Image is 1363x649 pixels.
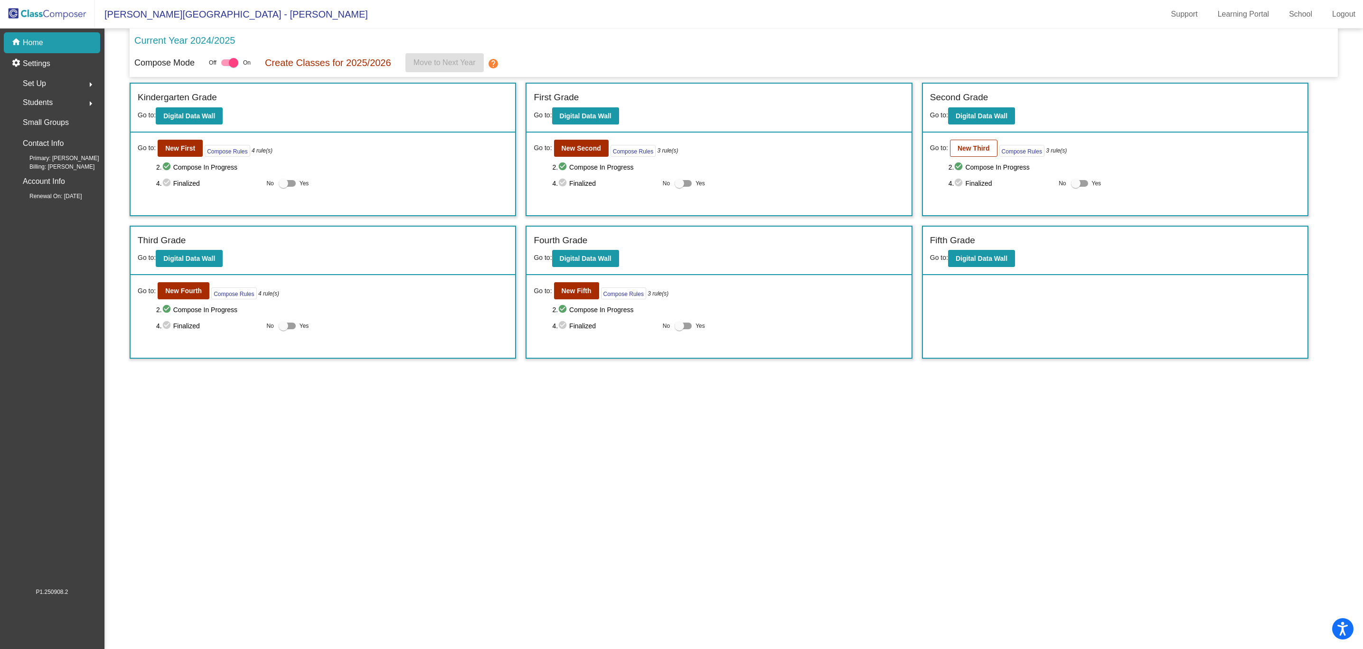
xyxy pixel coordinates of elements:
[14,162,94,171] span: Billing: [PERSON_NAME]
[138,234,186,248] label: Third Grade
[648,289,668,298] i: 3 rule(s)
[1046,146,1067,155] i: 3 rule(s)
[562,144,601,152] b: New Second
[138,286,156,296] span: Go to:
[211,287,256,299] button: Compose Rules
[534,254,552,261] span: Go to:
[954,178,965,189] mat-icon: check_circle
[11,58,23,69] mat-icon: settings
[552,178,658,189] span: 4. Finalized
[930,254,948,261] span: Go to:
[948,250,1015,267] button: Digital Data Wall
[138,91,217,105] label: Kindergarten Grade
[696,178,705,189] span: Yes
[162,304,173,315] mat-icon: check_circle
[956,112,1007,120] b: Digital Data Wall
[156,250,223,267] button: Digital Data Wall
[156,162,508,173] span: 2. Compose In Progress
[138,254,156,261] span: Go to:
[950,140,997,157] button: New Third
[558,320,569,332] mat-icon: check_circle
[209,58,216,67] span: Off
[266,179,273,188] span: No
[663,322,670,330] span: No
[156,107,223,124] button: Digital Data Wall
[1059,179,1066,188] span: No
[611,145,656,157] button: Compose Rules
[552,162,904,173] span: 2. Compose In Progress
[534,91,579,105] label: First Grade
[954,162,965,173] mat-icon: check_circle
[156,178,262,189] span: 4. Finalized
[601,287,646,299] button: Compose Rules
[138,143,156,153] span: Go to:
[165,144,195,152] b: New First
[534,111,552,119] span: Go to:
[265,56,391,70] p: Create Classes for 2025/2026
[552,320,658,332] span: 4. Finalized
[162,162,173,173] mat-icon: check_circle
[23,175,65,188] p: Account Info
[158,140,203,157] button: New First
[134,33,235,48] p: Current Year 2024/2025
[405,53,484,72] button: Move to Next Year
[158,282,209,299] button: New Fourth
[252,146,273,155] i: 4 rule(s)
[134,57,195,69] p: Compose Mode
[956,255,1007,262] b: Digital Data Wall
[930,234,975,248] label: Fifth Grade
[11,37,23,48] mat-icon: home
[958,144,990,152] b: New Third
[558,304,569,315] mat-icon: check_circle
[554,282,599,299] button: New Fifth
[552,107,619,124] button: Digital Data Wall
[162,320,173,332] mat-icon: check_circle
[1281,7,1320,22] a: School
[300,320,309,332] span: Yes
[23,58,50,69] p: Settings
[14,154,99,162] span: Primary: [PERSON_NAME]
[165,287,202,295] b: New Fourth
[534,143,552,153] span: Go to:
[558,178,569,189] mat-icon: check_circle
[85,79,96,90] mat-icon: arrow_right
[949,162,1300,173] span: 2. Compose In Progress
[560,255,611,262] b: Digital Data Wall
[930,111,948,119] span: Go to:
[663,179,670,188] span: No
[414,58,476,67] span: Move to Next Year
[258,289,279,298] i: 4 rule(s)
[658,146,678,155] i: 3 rule(s)
[156,320,262,332] span: 4. Finalized
[163,112,215,120] b: Digital Data Wall
[163,255,215,262] b: Digital Data Wall
[930,91,988,105] label: Second Grade
[300,178,309,189] span: Yes
[266,322,273,330] span: No
[23,77,46,90] span: Set Up
[562,287,592,295] b: New Fifth
[558,162,569,173] mat-icon: check_circle
[243,58,251,67] span: On
[949,178,1054,189] span: 4. Finalized
[205,145,250,157] button: Compose Rules
[696,320,705,332] span: Yes
[1210,7,1277,22] a: Learning Portal
[95,7,368,22] span: [PERSON_NAME][GEOGRAPHIC_DATA] - [PERSON_NAME]
[948,107,1015,124] button: Digital Data Wall
[1092,178,1101,189] span: Yes
[1164,7,1205,22] a: Support
[162,178,173,189] mat-icon: check_circle
[560,112,611,120] b: Digital Data Wall
[552,250,619,267] button: Digital Data Wall
[23,116,69,129] p: Small Groups
[23,137,64,150] p: Contact Info
[85,98,96,109] mat-icon: arrow_right
[930,143,948,153] span: Go to:
[488,58,499,69] mat-icon: help
[23,96,53,109] span: Students
[552,304,904,315] span: 2. Compose In Progress
[1325,7,1363,22] a: Logout
[156,304,508,315] span: 2. Compose In Progress
[138,111,156,119] span: Go to:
